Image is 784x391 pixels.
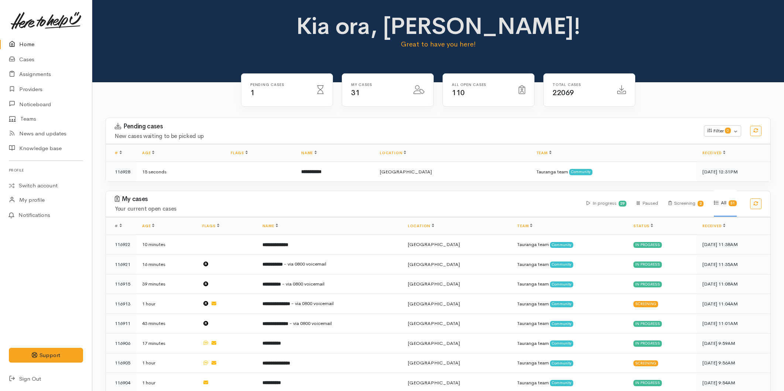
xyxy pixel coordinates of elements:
span: 31 [351,88,360,97]
td: 39 minutes [136,274,196,294]
b: 31 [730,201,735,205]
span: [GEOGRAPHIC_DATA] [408,320,460,326]
td: Tauranga team [530,162,697,181]
td: [DATE] 9:56AM [697,353,770,373]
td: 116928 [106,162,136,181]
a: Received [702,150,725,155]
a: Flags [231,150,248,155]
td: 17 minutes [136,333,196,353]
div: In progress [633,281,662,287]
h3: Pending cases [115,123,695,130]
td: Tauranga team [511,353,627,373]
a: Location [380,150,406,155]
span: 0 [725,128,731,134]
td: [DATE] 9:59AM [697,333,770,353]
span: 22069 [553,88,574,97]
h6: My cases [351,83,405,87]
td: 116905 [106,353,136,373]
a: Location [408,224,434,228]
h4: Your current open cases [115,206,578,212]
a: Name [262,224,278,228]
span: 1 [250,88,255,97]
td: 116911 [106,314,136,333]
a: Status [633,224,653,228]
td: Tauranga team [511,274,627,294]
span: Community [550,301,573,307]
td: Tauranga team [511,333,627,353]
a: Team [536,150,551,155]
td: 116921 [106,255,136,274]
span: [GEOGRAPHIC_DATA] [408,281,460,287]
h3: My cases [115,195,578,203]
span: Community [550,360,573,366]
span: [GEOGRAPHIC_DATA] [408,340,460,346]
td: [DATE] 11:04AM [697,294,770,314]
td: 116913 [106,294,136,314]
span: [GEOGRAPHIC_DATA] [380,169,432,175]
span: - via 0800 voicemail [284,261,326,267]
td: 116906 [106,333,136,353]
div: Screening [633,360,658,366]
div: In progress [633,242,662,248]
a: Flags [202,224,219,228]
td: 10 minutes [136,235,196,255]
span: Community [550,340,573,346]
span: - via 0800 voicemail [291,300,334,307]
span: [GEOGRAPHIC_DATA] [408,241,460,248]
td: Tauranga team [511,255,627,274]
span: Community [550,321,573,327]
div: Screening [668,190,704,217]
div: Screening [633,301,658,307]
span: Community [550,262,573,267]
a: Team [517,224,532,228]
span: - via 0800 voicemail [289,320,332,326]
b: 29 [620,201,625,206]
a: Age [142,150,154,155]
td: 15 seconds [136,162,225,181]
b: 2 [699,201,702,206]
span: [GEOGRAPHIC_DATA] [408,360,460,366]
div: In progress [633,380,662,386]
td: [DATE] 11:01AM [697,314,770,333]
td: 1 hour [136,353,196,373]
td: [DATE] 11:35AM [697,255,770,274]
h6: Total cases [553,83,608,87]
a: Name [301,150,317,155]
h6: All Open cases [452,83,510,87]
div: All [714,190,737,217]
td: Tauranga team [511,314,627,333]
td: Tauranga team [511,235,627,255]
div: In progress [633,340,662,346]
p: Great to have you here! [274,39,602,49]
td: Tauranga team [511,294,627,314]
span: Community [550,242,573,248]
td: 116915 [106,274,136,294]
td: [DATE] 11:38AM [697,235,770,255]
span: [GEOGRAPHIC_DATA] [408,261,460,267]
h4: New cases waiting to be picked up [115,133,695,139]
a: # [115,150,122,155]
span: - via 0800 voicemail [282,281,324,287]
button: Filter0 [704,125,741,136]
td: [DATE] 11:08AM [697,274,770,294]
span: Community [550,281,573,287]
button: Support [9,348,83,363]
span: [GEOGRAPHIC_DATA] [408,380,460,386]
span: Community [569,169,592,175]
a: Age [142,224,154,228]
h1: Kia ora, [PERSON_NAME]! [274,13,602,39]
h6: Pending cases [250,83,308,87]
span: 110 [452,88,465,97]
td: 16 minutes [136,255,196,274]
td: 43 minutes [136,314,196,333]
div: In progress [587,190,627,217]
td: [DATE] 12:31PM [697,162,770,181]
a: Received [702,224,725,228]
div: In progress [633,262,662,267]
span: Community [550,380,573,386]
span: # [115,224,122,228]
h6: Profile [9,165,83,175]
td: 116922 [106,235,136,255]
div: In progress [633,321,662,327]
span: [GEOGRAPHIC_DATA] [408,301,460,307]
